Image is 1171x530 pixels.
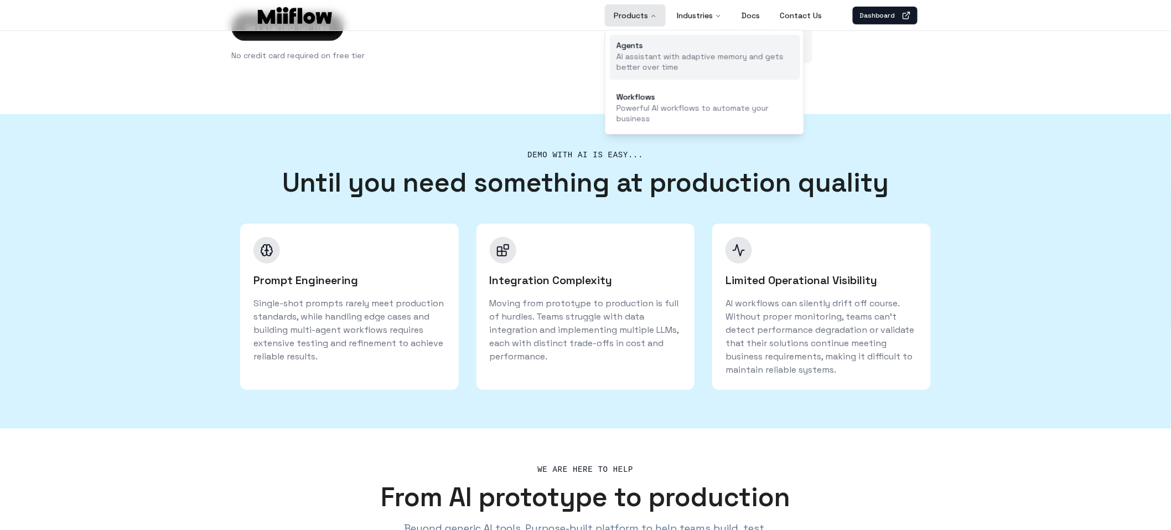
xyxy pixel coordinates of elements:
[668,4,730,27] button: Industries
[490,297,682,363] p: Moving from prototype to production is full of hurdles. Teams struggle with data integration and ...
[616,42,794,49] div: Agents
[258,7,332,24] img: Logo
[605,30,805,135] div: Products
[610,35,800,80] a: AgentsAI assistant with adaptive memory and gets better over time
[853,7,918,24] a: Dashboard
[616,103,794,125] p: Powerful AI workflows to automate your business
[240,150,931,161] h2: Demo with AI is easy...
[240,484,931,511] h3: From AI prototype to production
[605,4,831,27] nav: Main
[616,93,794,101] div: Workflows
[240,464,931,475] h2: We are here to help
[771,4,831,27] a: Contact Us
[231,50,365,61] p: No credit card required on free tier
[240,169,931,196] h3: Until you need something at production quality
[253,7,336,24] a: Logo
[610,86,800,131] a: WorkflowsPowerful AI workflows to automate your business
[726,272,918,288] h3: Limited Operational Visibility
[490,272,682,288] h3: Integration Complexity
[616,52,794,73] p: AI assistant with adaptive memory and gets better over time
[605,4,666,27] button: Products
[726,297,918,377] p: AI workflows can silently drift off course. Without proper monitoring, teams can't detect perform...
[253,297,445,363] p: Single-shot prompts rarely meet production standards, while handling edge cases and building mult...
[733,4,769,27] a: Docs
[253,272,445,288] h3: Prompt Engineering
